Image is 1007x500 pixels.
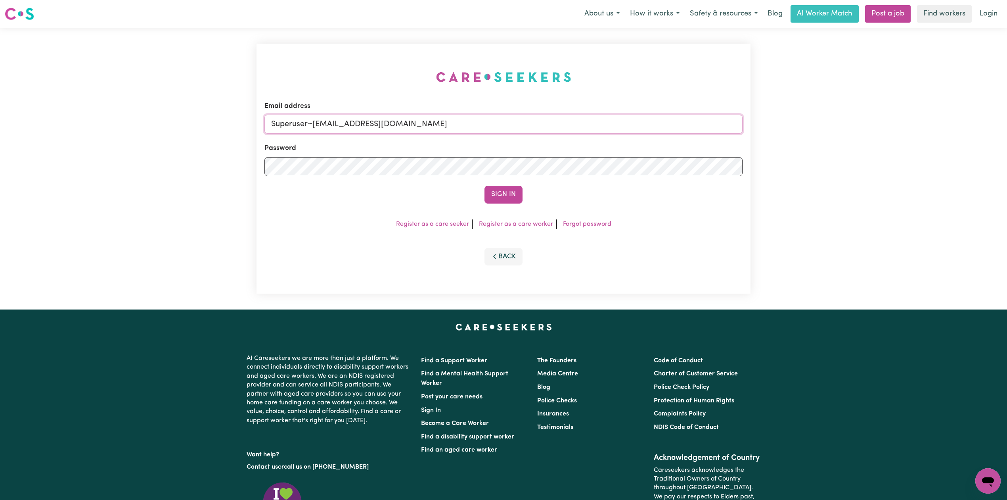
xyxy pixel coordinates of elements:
button: About us [579,6,625,22]
a: Find a Mental Health Support Worker [421,371,508,387]
a: Media Centre [537,371,578,377]
img: Careseekers logo [5,7,34,21]
button: How it works [625,6,685,22]
a: Forgot password [563,221,611,227]
a: Post a job [865,5,911,23]
p: At Careseekers we are more than just a platform. We connect individuals directly to disability su... [247,351,412,428]
a: NDIS Code of Conduct [654,424,719,431]
a: Blog [537,384,550,390]
a: Charter of Customer Service [654,371,738,377]
a: Careseekers home page [456,324,552,330]
a: Register as a care worker [479,221,553,227]
label: Password [264,143,296,154]
button: Sign In [484,186,523,203]
a: Contact us [247,464,278,470]
button: Back [484,248,523,265]
a: The Founders [537,358,576,364]
button: Safety & resources [685,6,763,22]
a: Register as a care seeker [396,221,469,227]
a: call us on [PHONE_NUMBER] [284,464,369,470]
a: Find workers [917,5,972,23]
a: Find a disability support worker [421,434,514,440]
a: Careseekers logo [5,5,34,23]
a: Police Check Policy [654,384,709,390]
a: Blog [763,5,787,23]
iframe: Button to launch messaging window [975,468,1001,494]
h2: Acknowledgement of Country [654,453,760,463]
a: Complaints Policy [654,411,706,417]
p: or [247,460,412,475]
a: Find an aged care worker [421,447,497,453]
a: Insurances [537,411,569,417]
a: Login [975,5,1002,23]
p: Want help? [247,447,412,459]
a: Post your care needs [421,394,482,400]
input: Email address [264,115,743,134]
a: AI Worker Match [791,5,859,23]
a: Sign In [421,407,441,413]
a: Find a Support Worker [421,358,487,364]
a: Protection of Human Rights [654,398,734,404]
a: Become a Care Worker [421,420,489,427]
a: Police Checks [537,398,577,404]
a: Testimonials [537,424,573,431]
a: Code of Conduct [654,358,703,364]
label: Email address [264,101,310,112]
